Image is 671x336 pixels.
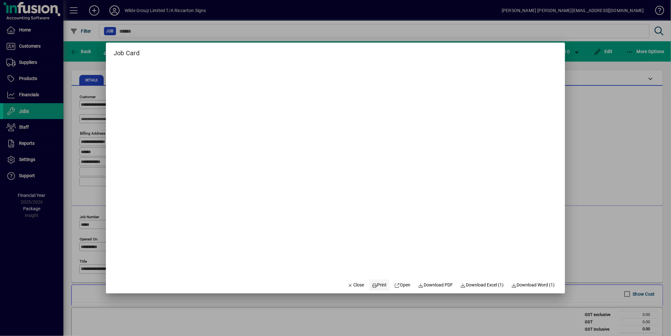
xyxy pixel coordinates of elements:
[460,282,504,288] span: Download Excel (1)
[458,279,506,291] button: Download Excel (1)
[372,282,387,288] span: Print
[509,279,558,291] button: Download Word (1)
[348,282,364,288] span: Close
[106,43,147,58] h2: Job Card
[416,279,456,291] a: Download PDF
[394,282,411,288] span: Open
[418,282,453,288] span: Download PDF
[345,279,367,291] button: Close
[511,282,555,288] span: Download Word (1)
[369,279,389,291] button: Print
[392,279,413,291] a: Open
